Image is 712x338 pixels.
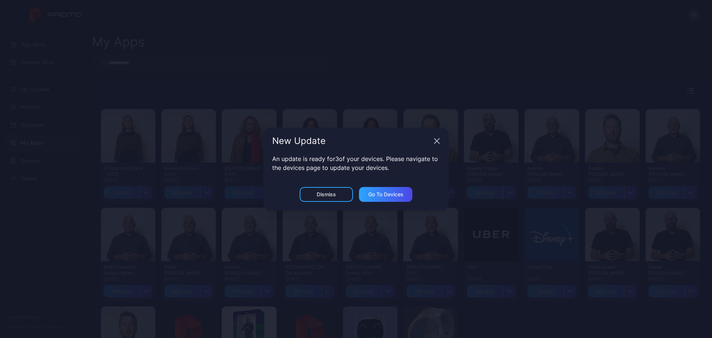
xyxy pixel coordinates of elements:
button: Go to devices [359,187,412,202]
p: An update is ready for 3 of your devices. Please navigate to the devices page to update your devi... [272,154,440,172]
div: New Update [272,137,431,145]
div: Dismiss [317,191,336,197]
button: Dismiss [300,187,353,202]
div: Go to devices [368,191,403,197]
